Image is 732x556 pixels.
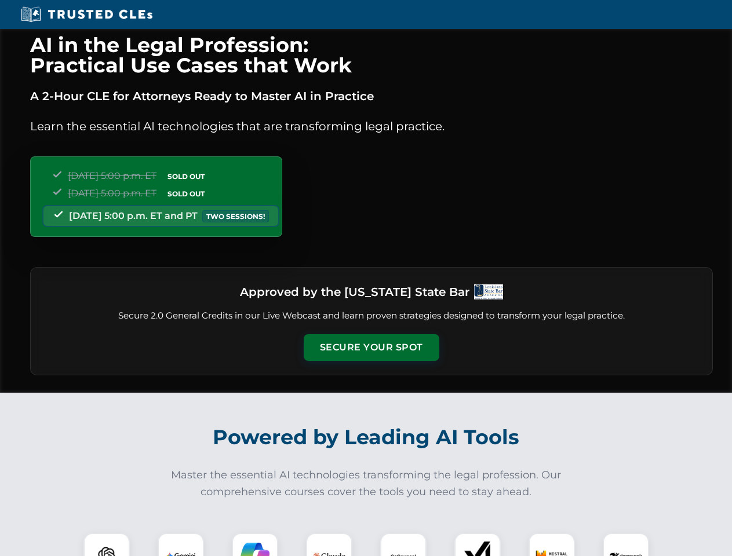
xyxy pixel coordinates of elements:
[30,87,713,105] p: A 2-Hour CLE for Attorneys Ready to Master AI in Practice
[68,170,156,181] span: [DATE] 5:00 p.m. ET
[30,117,713,136] p: Learn the essential AI technologies that are transforming legal practice.
[304,334,439,361] button: Secure Your Spot
[68,188,156,199] span: [DATE] 5:00 p.m. ET
[240,281,469,302] h3: Approved by the [US_STATE] State Bar
[17,6,156,23] img: Trusted CLEs
[163,467,569,500] p: Master the essential AI technologies transforming the legal profession. Our comprehensive courses...
[45,417,687,458] h2: Powered by Leading AI Tools
[30,35,713,75] h1: AI in the Legal Profession: Practical Use Cases that Work
[474,284,503,299] img: Logo
[45,309,698,323] p: Secure 2.0 General Credits in our Live Webcast and learn proven strategies designed to transform ...
[163,170,209,182] span: SOLD OUT
[163,188,209,200] span: SOLD OUT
